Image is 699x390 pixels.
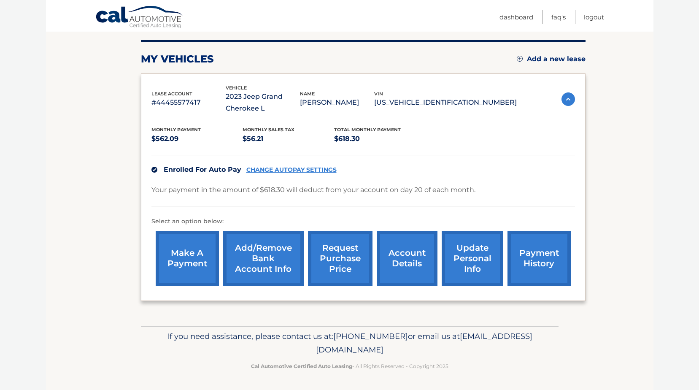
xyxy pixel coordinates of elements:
span: vin [374,91,383,97]
img: accordion-active.svg [561,92,575,106]
a: account details [377,231,437,286]
p: $618.30 [334,133,426,145]
h2: my vehicles [141,53,214,65]
span: name [300,91,315,97]
img: add.svg [517,56,523,62]
p: Your payment in the amount of $618.30 will deduct from your account on day 20 of each month. [151,184,475,196]
a: request purchase price [308,231,372,286]
a: Dashboard [499,10,533,24]
a: FAQ's [551,10,566,24]
span: Total Monthly Payment [334,127,401,133]
a: Cal Automotive [95,5,184,30]
a: Add/Remove bank account info [223,231,304,286]
span: Monthly Payment [151,127,201,133]
span: vehicle [226,85,247,91]
p: $562.09 [151,133,243,145]
p: If you need assistance, please contact us at: or email us at [146,330,553,357]
img: check.svg [151,167,157,173]
p: Select an option below: [151,217,575,227]
strong: Cal Automotive Certified Auto Leasing [251,363,352,369]
a: payment history [507,231,571,286]
p: [US_VEHICLE_IDENTIFICATION_NUMBER] [374,97,517,108]
span: Monthly sales Tax [243,127,294,133]
p: - All Rights Reserved - Copyright 2025 [146,362,553,371]
p: #44455577417 [151,97,226,108]
a: Add a new lease [517,55,586,63]
a: Logout [584,10,604,24]
p: 2023 Jeep Grand Cherokee L [226,91,300,114]
span: Enrolled For Auto Pay [164,165,241,173]
a: make a payment [156,231,219,286]
a: update personal info [442,231,503,286]
span: lease account [151,91,192,97]
p: $56.21 [243,133,334,145]
a: CHANGE AUTOPAY SETTINGS [246,166,337,173]
span: [PHONE_NUMBER] [333,331,408,341]
p: [PERSON_NAME] [300,97,374,108]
